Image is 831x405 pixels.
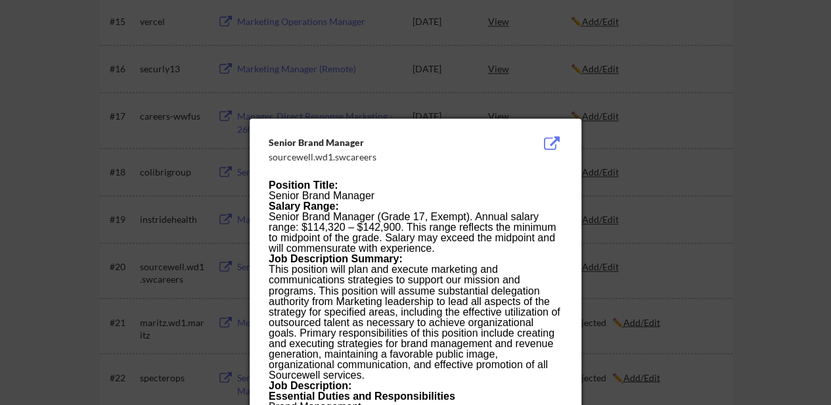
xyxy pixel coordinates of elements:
[269,151,496,164] div: sourcewell.wd1.swcareers
[269,179,338,191] b: Position Title:
[269,390,455,401] b: Essential Duties and Responsibilities
[269,201,339,212] b: Salary Range:
[269,136,496,149] div: Senior Brand Manager
[269,379,351,391] b: Job Description:
[269,253,403,264] b: Job Description Summary:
